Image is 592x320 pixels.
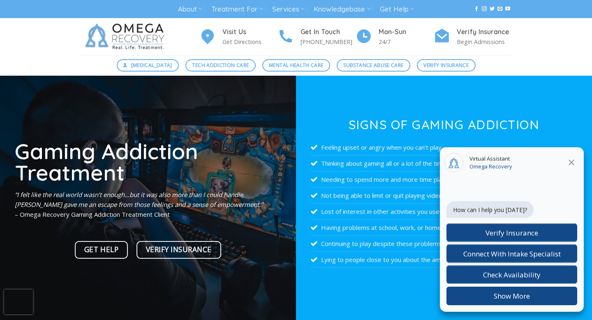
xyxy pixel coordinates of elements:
h4: Verify Insurance [457,27,512,37]
a: Mental Health Care [262,59,330,72]
li: Continuing to play despite these problems. [311,236,577,252]
a: Get Help [380,2,414,17]
iframe: reCAPTCHA [4,290,33,314]
a: Substance Abuse Care [337,59,410,72]
a: Verify Insurance [136,241,221,259]
p: 24/7 [379,37,434,46]
a: About [178,2,202,17]
img: Omega Recovery [80,18,173,55]
h4: Get In Touch [301,27,356,37]
h3: Signs of Gaming Addiction [311,118,577,131]
a: Send us an email [497,6,502,12]
h4: Visit Us [222,27,277,37]
a: Follow on Twitter [490,6,495,12]
a: Tech Addiction Care [185,59,256,72]
a: Knowledgebase [314,2,370,17]
p: Get Directions [222,37,277,46]
a: Services [272,2,305,17]
li: Feeling upset or angry when you can’t play. [311,139,577,155]
a: Treatment For [211,2,263,17]
a: Follow on Facebook [474,6,479,12]
a: Get In Touch [PHONE_NUMBER] [277,27,356,47]
li: Needing to spend more and more time playing to feel better. [311,172,577,188]
span: Verify Insurance [423,61,469,69]
p: Begin Admissions [457,37,512,46]
li: Lying to people close to you about the amount of time you spend playing. [311,252,577,268]
span: Tech Addiction Care [192,61,249,69]
a: Verify Insurance Begin Admissions [434,27,512,47]
a: Visit Us Get Directions [199,27,277,47]
li: Thinking about gaming all or a lot of the time [311,155,577,172]
li: Lost of interest in other activities you used to like. [311,204,577,220]
span: Verify Insurance [146,244,212,255]
p: [PHONE_NUMBER] [301,37,356,46]
p: – Omega Recovery Gaming Addiction Treatment Client [15,190,281,219]
span: Mental Health Care [269,61,323,69]
a: Follow on YouTube [505,6,510,12]
a: Follow on Instagram [482,6,487,12]
span: Get Help [84,244,118,255]
li: Not being able to limit or quit playing video games. [311,188,577,204]
span: Substance Abuse Care [343,61,403,69]
a: [MEDICAL_DATA] [117,59,179,72]
a: Get Help [75,241,128,259]
h4: Mon-Sun [379,27,434,37]
li: Having problems at school, work, or home because of your gaming [311,220,577,236]
a: Verify Insurance [417,59,476,72]
span: [MEDICAL_DATA] [131,61,172,69]
em: “I felt like the real world wasn’t enough…but it was also more than I could handle. [PERSON_NAME]... [15,190,263,209]
h1: Gaming Addiction Treatment [15,140,281,183]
